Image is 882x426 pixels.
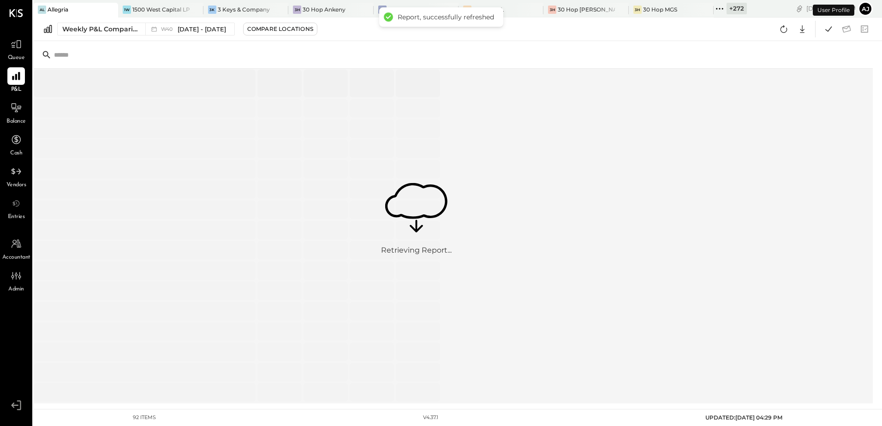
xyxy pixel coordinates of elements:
div: 1W [123,6,131,14]
div: Weekly P&L Comparison [62,24,140,34]
span: Entries [8,213,25,221]
a: Accountant [0,235,32,262]
span: UPDATED: [DATE] 04:29 PM [705,414,782,421]
div: 30 Hop [PERSON_NAME] Summit [558,6,614,13]
a: Queue [0,35,32,62]
span: [DATE] - [DATE] [178,25,226,34]
button: Compare Locations [243,23,317,35]
span: Balance [6,118,26,126]
div: 30 Hop IRL [473,6,504,13]
a: Cash [0,131,32,158]
a: P&L [0,67,32,94]
div: + 272 [727,3,747,14]
div: 3K [208,6,216,14]
div: [DATE] [806,4,856,13]
button: Weekly P&L Comparison W40[DATE] - [DATE] [57,23,235,35]
div: 30 Hop Ankeny [303,6,346,13]
span: Queue [8,54,25,62]
a: Entries [0,195,32,221]
div: 30 Hop [GEOGRAPHIC_DATA] [388,6,445,13]
div: copy link [795,4,804,13]
div: 3H [633,6,642,14]
div: User Profile [813,5,854,16]
span: Admin [8,285,24,294]
div: 3H [293,6,301,14]
div: 1500 West Capital LP [132,6,189,13]
div: 3H [378,6,387,14]
span: W40 [161,27,175,32]
span: Vendors [6,181,26,189]
a: Balance [0,99,32,126]
div: 3 Keys & Company [218,6,270,13]
div: 3H [463,6,471,14]
div: 92 items [133,414,156,421]
div: Al [38,6,46,14]
div: 3H [548,6,556,14]
div: Retrieving Report... [381,245,452,256]
a: Admin [0,267,32,294]
div: Report, successfully refreshed [398,13,494,21]
div: Compare Locations [247,25,313,33]
div: v 4.37.1 [423,414,438,421]
span: P&L [11,86,22,94]
span: Accountant [2,254,30,262]
a: Vendors [0,163,32,189]
div: 30 Hop MGS [643,6,677,13]
span: Cash [10,149,22,158]
button: Aj [858,1,873,16]
div: Allegria [48,6,68,13]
